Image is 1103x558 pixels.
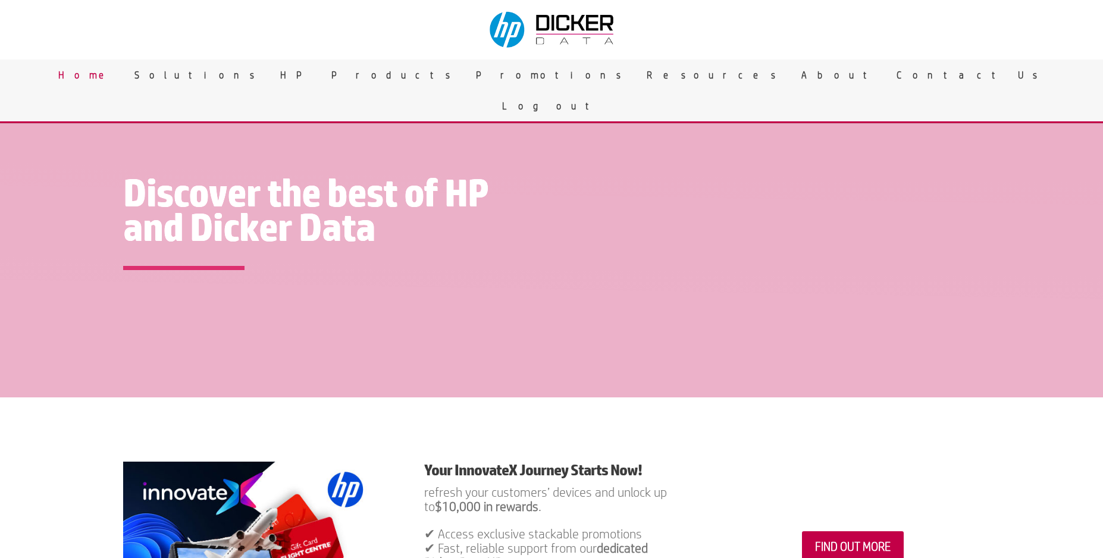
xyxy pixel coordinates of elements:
[792,59,888,90] a: About
[482,6,623,54] img: Dicker Data & HP
[467,59,638,90] a: Promotions
[123,175,528,251] h1: Discover the best of HP and Dicker Data
[424,485,678,526] p: refresh your customers’ devices and unlock up to .
[271,59,467,90] a: HP Products
[638,59,792,90] a: Resources
[888,59,1054,90] a: Contact Us
[49,59,126,90] a: Home
[126,59,271,90] a: Solutions
[424,462,678,485] h1: Your InnovateX Journey Starts Now!
[435,499,538,513] strong: $10,000 in rewards
[493,90,610,121] a: Logout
